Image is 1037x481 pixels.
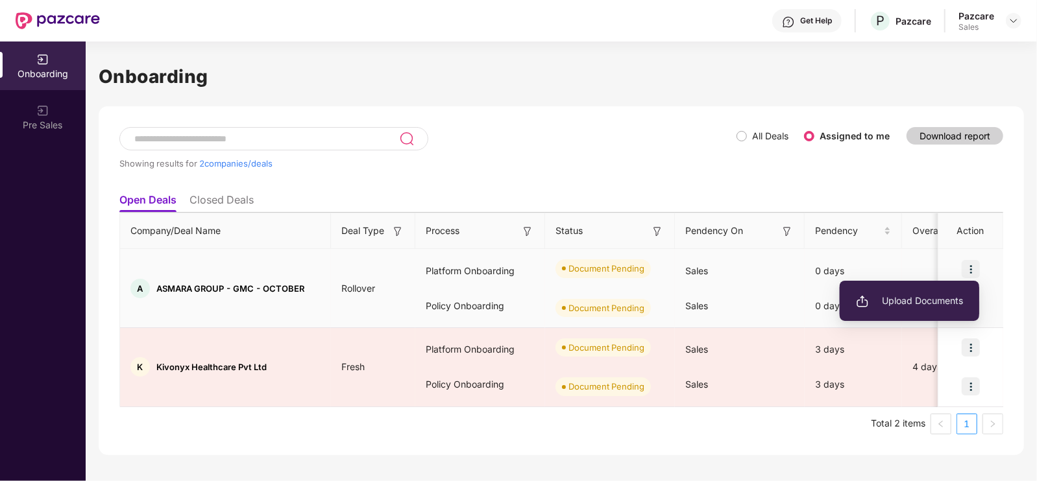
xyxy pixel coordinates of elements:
div: Policy Onboarding [415,367,545,402]
img: svg+xml;base64,PHN2ZyB3aWR0aD0iMjAiIGhlaWdodD0iMjAiIHZpZXdCb3g9IjAgMCAyMCAyMCIgZmlsbD0ibm9uZSIgeG... [36,53,49,66]
div: 3 days [805,367,902,402]
span: Kivonyx Healthcare Pvt Ltd [156,362,267,372]
div: A [130,279,150,298]
span: Process [426,224,459,238]
img: New Pazcare Logo [16,12,100,29]
div: Showing results for [119,158,737,169]
span: left [937,420,945,428]
th: Pendency [805,213,902,249]
div: 4 days [902,360,1012,374]
div: Platform Onboarding [415,253,545,288]
div: Document Pending [568,341,644,354]
div: Get Help [800,16,832,26]
button: left [931,414,951,434]
span: Status [555,224,583,238]
img: svg+xml;base64,PHN2ZyB3aWR0aD0iMTYiIGhlaWdodD0iMTYiIHZpZXdCb3g9IjAgMCAxNiAxNiIgZmlsbD0ibm9uZSIgeG... [651,225,664,238]
span: Sales [685,344,708,355]
img: svg+xml;base64,PHN2ZyBpZD0iRHJvcGRvd24tMzJ4MzIiIHhtbG5zPSJodHRwOi8vd3d3LnczLm9yZy8yMDAwL3N2ZyIgd2... [1008,16,1019,26]
button: right [982,414,1003,434]
span: right [989,420,997,428]
div: Document Pending [568,380,644,393]
div: Platform Onboarding [415,332,545,367]
div: Document Pending [568,301,644,314]
li: Next Page [982,414,1003,434]
img: icon [962,377,980,395]
img: svg+xml;base64,PHN2ZyBpZD0iSGVscC0zMngzMiIgeG1sbnM9Imh0dHA6Ly93d3cudzMub3JnLzIwMDAvc3ZnIiB3aWR0aD... [782,16,795,29]
img: svg+xml;base64,PHN2ZyB3aWR0aD0iMTYiIGhlaWdodD0iMTYiIHZpZXdCb3g9IjAgMCAxNiAxNiIgZmlsbD0ibm9uZSIgeG... [781,225,794,238]
div: Document Pending [568,262,644,275]
div: K [130,357,150,377]
img: svg+xml;base64,PHN2ZyB3aWR0aD0iMjAiIGhlaWdodD0iMjAiIHZpZXdCb3g9IjAgMCAyMCAyMCIgZmlsbD0ibm9uZSIgeG... [856,295,869,308]
span: Rollover [331,283,385,294]
img: svg+xml;base64,PHN2ZyB3aWR0aD0iMTYiIGhlaWdodD0iMTYiIHZpZXdCb3g9IjAgMCAxNiAxNiIgZmlsbD0ibm9uZSIgeG... [391,225,404,238]
span: Pendency [815,224,881,238]
th: Company/Deal Name [120,213,331,249]
div: Pazcare [958,10,994,22]
span: Sales [685,379,708,390]
img: svg+xml;base64,PHN2ZyB3aWR0aD0iMjAiIGhlaWdodD0iMjAiIHZpZXdCb3g9IjAgMCAyMCAyMCIgZmlsbD0ibm9uZSIgeG... [36,104,49,117]
li: Closed Deals [189,193,254,212]
img: svg+xml;base64,PHN2ZyB3aWR0aD0iMjQiIGhlaWdodD0iMjUiIHZpZXdCb3g9IjAgMCAyNCAyNSIgZmlsbD0ibm9uZSIgeG... [399,131,414,147]
li: 1 [957,414,977,434]
div: 0 days [805,288,902,323]
li: Previous Page [931,414,951,434]
li: Open Deals [119,193,177,212]
img: icon [962,260,980,278]
button: Download report [907,127,1003,145]
a: 1 [957,414,977,434]
span: ASMARA GROUP - GMC - OCTOBER [156,283,304,294]
div: Sales [958,22,994,32]
span: 2 companies/deals [199,158,273,169]
div: Pazcare [896,15,931,27]
li: Total 2 items [871,414,925,434]
th: Overall Pendency [902,213,1012,249]
span: Deal Type [341,224,384,238]
h1: Onboarding [99,62,1024,91]
th: Action [938,213,1003,249]
div: 3 days [805,332,902,367]
span: Sales [685,265,708,276]
label: Assigned to me [820,130,890,141]
span: Upload Documents [856,294,963,308]
img: icon [962,338,980,357]
div: Policy Onboarding [415,288,545,323]
span: Sales [685,300,708,311]
img: svg+xml;base64,PHN2ZyB3aWR0aD0iMTYiIGhlaWdodD0iMTYiIHZpZXdCb3g9IjAgMCAxNiAxNiIgZmlsbD0ibm9uZSIgeG... [521,225,534,238]
span: P [876,13,884,29]
span: Pendency On [685,224,743,238]
span: Fresh [331,361,375,372]
div: 0 days [805,253,902,288]
label: All Deals [752,130,788,141]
